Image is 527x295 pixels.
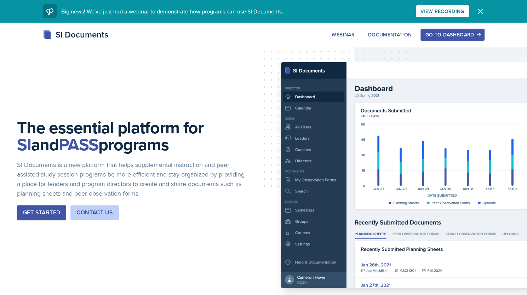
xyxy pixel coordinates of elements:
button: View Recording [416,5,469,17]
div: Contact Us [76,208,113,217]
div: Documentation [368,32,412,37]
div: Go to Dashboard [425,32,480,37]
button: Webinar [327,29,359,41]
div: SI Documents [43,28,108,41]
button: Documentation [363,29,417,41]
span: Big news! We've just had a webinar to demonstrate how programs can use SI Documents. [61,7,283,15]
button: Get Started [17,205,66,220]
button: Contact Us [70,205,119,220]
div: View Recording [420,8,464,14]
button: Go to Dashboard [420,29,484,41]
div: Get Started [23,208,60,217]
div: Webinar [332,32,354,37]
